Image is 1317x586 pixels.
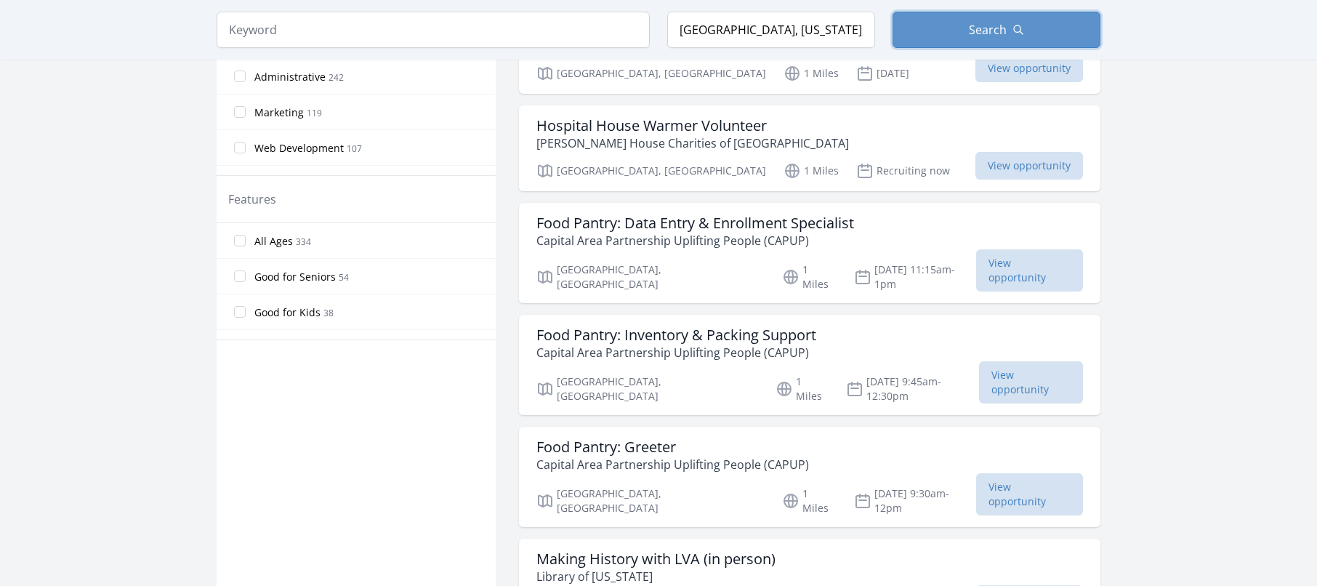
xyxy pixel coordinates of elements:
button: Search [893,12,1100,48]
h3: Food Pantry: Greeter [536,438,809,456]
p: [PERSON_NAME] House Charities of [GEOGRAPHIC_DATA] [536,135,849,152]
p: [GEOGRAPHIC_DATA], [GEOGRAPHIC_DATA] [536,374,758,404]
input: Administrative 242 [234,71,246,82]
input: All Ages 334 [234,235,246,246]
p: 1 Miles [776,374,829,404]
span: Administrative [254,70,326,84]
p: Capital Area Partnership Uplifting People (CAPUP) [536,344,816,361]
span: 38 [323,307,334,319]
p: [DATE] 11:15am-1pm [854,262,976,292]
span: 334 [296,236,311,248]
p: Capital Area Partnership Uplifting People (CAPUP) [536,456,809,473]
p: 1 Miles [782,262,837,292]
input: Good for Seniors 54 [234,270,246,282]
span: View opportunity [976,473,1083,515]
p: Capital Area Partnership Uplifting People (CAPUP) [536,232,854,249]
span: 54 [339,271,349,284]
a: Food Pantry: Greeter Capital Area Partnership Uplifting People (CAPUP) [GEOGRAPHIC_DATA], [GEOGRA... [519,427,1100,527]
input: Good for Kids 38 [234,306,246,318]
span: View opportunity [979,361,1083,404]
h3: Food Pantry: Inventory & Packing Support [536,326,816,344]
input: Location [667,12,875,48]
span: Marketing [254,105,304,120]
p: [DATE] 9:30am-12pm [854,486,976,515]
p: [DATE] 9:45am-12:30pm [846,374,978,404]
p: [GEOGRAPHIC_DATA], [GEOGRAPHIC_DATA] [536,162,766,180]
h3: Hospital House Warmer Volunteer [536,117,849,135]
span: All Ages [254,234,293,249]
span: View opportunity [975,55,1083,82]
span: Web Development [254,141,344,156]
input: Marketing 119 [234,106,246,118]
a: Hospital House Warmer Volunteer [PERSON_NAME] House Charities of [GEOGRAPHIC_DATA] [GEOGRAPHIC_DA... [519,105,1100,191]
span: View opportunity [975,152,1083,180]
span: 242 [329,71,344,84]
a: Food Pantry: Data Entry & Enrollment Specialist Capital Area Partnership Uplifting People (CAPUP)... [519,203,1100,303]
p: 1 Miles [782,486,837,515]
p: 1 Miles [784,162,839,180]
input: Web Development 107 [234,142,246,153]
h3: Making History with LVA (in person) [536,550,776,568]
p: Library of [US_STATE] [536,568,776,585]
p: [GEOGRAPHIC_DATA], [GEOGRAPHIC_DATA] [536,262,765,292]
span: View opportunity [976,249,1083,292]
h3: Food Pantry: Data Entry & Enrollment Specialist [536,214,854,232]
span: Good for Kids [254,305,321,320]
p: Recruiting now [856,162,950,180]
span: 119 [307,107,322,119]
p: 1 Miles [784,65,839,82]
a: Food Pantry: Inventory & Packing Support Capital Area Partnership Uplifting People (CAPUP) [GEOGR... [519,315,1100,415]
p: [GEOGRAPHIC_DATA], [GEOGRAPHIC_DATA] [536,486,765,515]
input: Keyword [217,12,650,48]
span: 107 [347,143,362,155]
p: [GEOGRAPHIC_DATA], [GEOGRAPHIC_DATA] [536,65,766,82]
span: Search [969,21,1007,39]
p: [DATE] [856,65,909,82]
span: Good for Seniors [254,270,336,284]
legend: Features [228,190,276,208]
